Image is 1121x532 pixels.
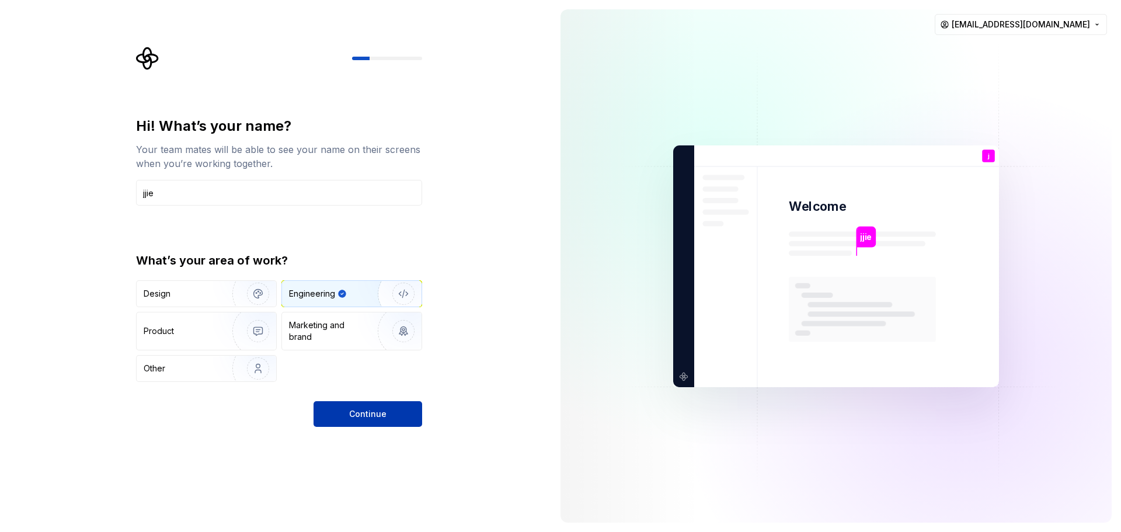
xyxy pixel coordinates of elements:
[789,198,846,215] p: Welcome
[988,152,990,159] p: j
[136,180,422,206] input: Han Solo
[860,230,872,243] p: jjie
[136,142,422,171] div: Your team mates will be able to see your name on their screens when you’re working together.
[136,47,159,70] svg: Supernova Logo
[136,117,422,135] div: Hi! What’s your name?
[289,319,368,343] div: Marketing and brand
[349,408,387,420] span: Continue
[136,252,422,269] div: What’s your area of work?
[144,288,170,300] div: Design
[144,325,174,337] div: Product
[144,363,165,374] div: Other
[314,401,422,427] button: Continue
[935,14,1107,35] button: [EMAIL_ADDRESS][DOMAIN_NAME]
[952,19,1090,30] span: [EMAIL_ADDRESS][DOMAIN_NAME]
[289,288,335,300] div: Engineering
